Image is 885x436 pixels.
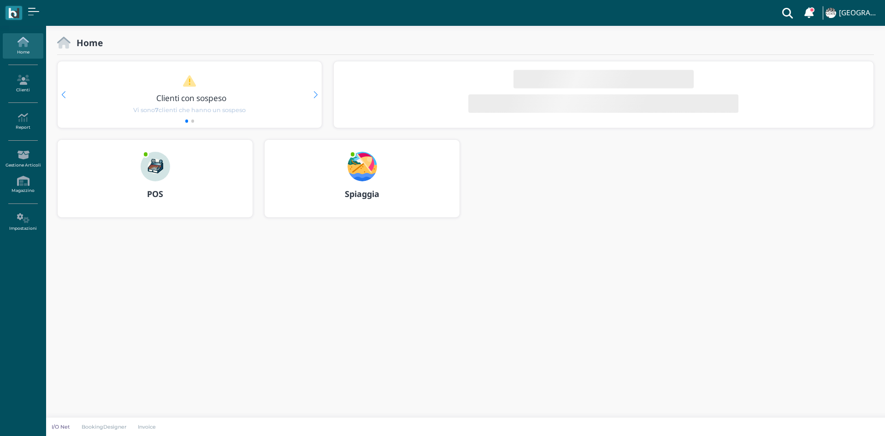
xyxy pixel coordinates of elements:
a: ... Spiaggia [264,139,460,229]
h2: Home [71,38,103,48]
a: Clienti con sospeso Vi sono7clienti che hanno un sospeso [75,75,304,114]
a: Magazzino [3,172,43,197]
h3: Clienti con sospeso [77,94,306,102]
a: ... [GEOGRAPHIC_DATA] [824,2,879,24]
div: Previous slide [61,91,65,98]
a: Impostazioni [3,209,43,235]
h4: [GEOGRAPHIC_DATA] [839,9,879,17]
img: logo [8,8,19,18]
a: Gestione Articoli [3,146,43,172]
b: Spiaggia [345,188,379,199]
a: Clienti [3,71,43,96]
b: POS [147,188,163,199]
img: ... [826,8,836,18]
a: Home [3,33,43,59]
div: 1 / 2 [58,61,322,128]
a: ... POS [57,139,253,229]
iframe: Help widget launcher [820,407,877,428]
div: Next slide [313,91,318,98]
span: Vi sono clienti che hanno un sospeso [133,106,246,114]
a: Report [3,109,43,134]
img: ... [348,152,377,181]
b: 7 [155,107,159,113]
img: ... [141,152,170,181]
